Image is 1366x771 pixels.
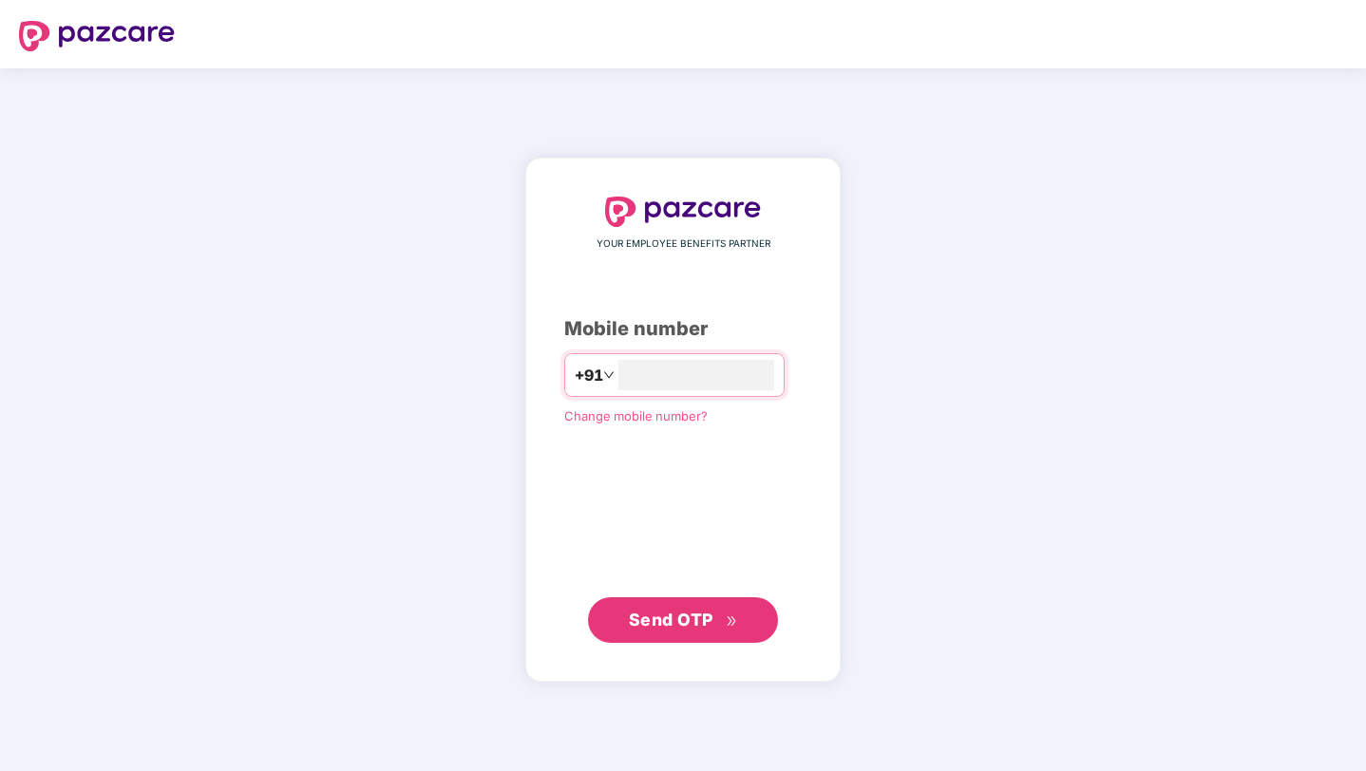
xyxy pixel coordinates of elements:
[564,314,802,344] div: Mobile number
[575,364,603,387] span: +91
[588,597,778,643] button: Send OTPdouble-right
[726,615,738,628] span: double-right
[629,610,713,630] span: Send OTP
[605,197,761,227] img: logo
[564,408,708,423] a: Change mobile number?
[597,236,770,252] span: YOUR EMPLOYEE BENEFITS PARTNER
[603,369,615,381] span: down
[19,21,175,51] img: logo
